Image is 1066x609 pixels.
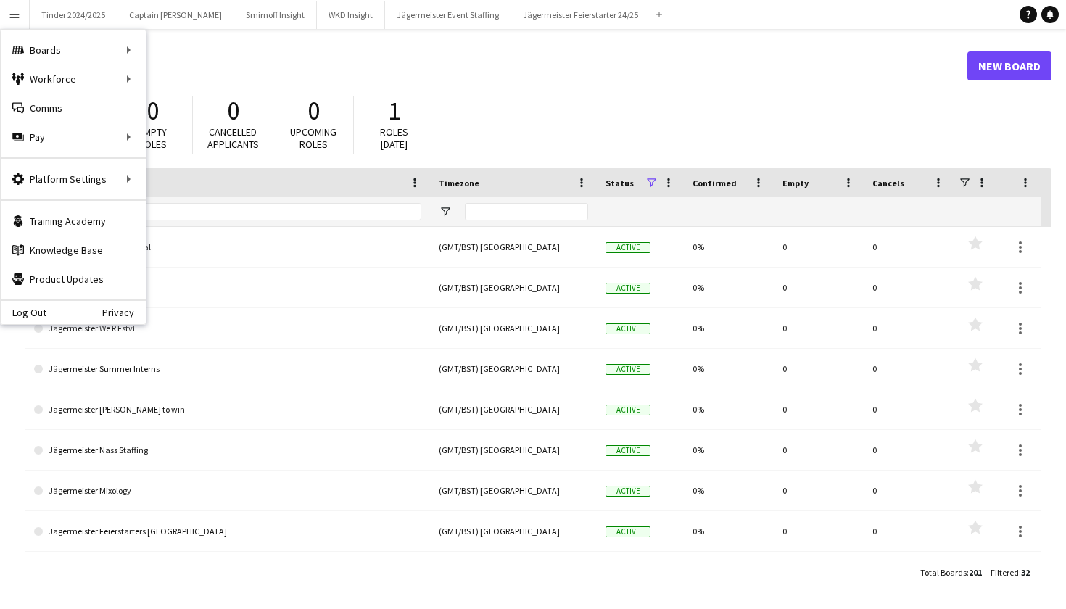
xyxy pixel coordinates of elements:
span: Active [606,323,650,334]
div: 0% [684,430,774,470]
div: 0 [774,349,864,389]
div: Platform Settings [1,165,146,194]
a: Comms [1,94,146,123]
div: 0 [774,552,864,592]
div: 100% [684,552,774,592]
div: 0% [684,349,774,389]
span: Empty roles [139,125,167,151]
span: Cancelled applicants [207,125,259,151]
div: (GMT/BST) [GEOGRAPHIC_DATA] [430,552,597,592]
span: 201 [969,567,982,578]
div: 0 [774,389,864,429]
a: TSIIC Jager House Parties [34,268,421,308]
span: Timezone [439,178,479,188]
div: (GMT/BST) [GEOGRAPHIC_DATA] [430,471,597,510]
span: Total Boards [920,567,967,578]
div: 0 [864,389,954,429]
div: 0 [864,471,954,510]
div: 0 [864,430,954,470]
span: Status [606,178,634,188]
a: New Board [967,51,1051,80]
button: Tinder 2024/2025 [30,1,117,29]
div: (GMT/BST) [GEOGRAPHIC_DATA] [430,389,597,429]
div: 0 [774,471,864,510]
span: Confirmed [693,178,737,188]
div: 0 [864,268,954,307]
div: 0 [864,308,954,348]
span: Upcoming roles [290,125,336,151]
div: 0 [774,308,864,348]
h1: Boards [25,55,967,77]
button: Jägermeister Event Staffing [385,1,511,29]
div: (GMT/BST) [GEOGRAPHIC_DATA] [430,308,597,348]
a: Jägermeister Nass Staffing [34,430,421,471]
a: Jägermeister Feierstarters [GEOGRAPHIC_DATA] [34,511,421,552]
div: 0% [684,268,774,307]
a: Jägermeister Summer Interns [34,349,421,389]
div: 0 [864,227,954,267]
div: 0% [684,227,774,267]
div: 0% [684,389,774,429]
a: Knowledge Base [1,236,146,265]
div: Boards [1,36,146,65]
span: Cancels [872,178,904,188]
a: Training Academy [1,207,146,236]
div: (GMT/BST) [GEOGRAPHIC_DATA] [430,268,597,307]
div: 0 [864,552,954,592]
span: 0 [307,95,320,127]
div: (GMT/BST) [GEOGRAPHIC_DATA] [430,349,597,389]
div: 0% [684,471,774,510]
span: Filtered [991,567,1019,578]
a: Jägermeister [PERSON_NAME] to win [34,389,421,430]
a: Jägermeister We R Fstvl [34,308,421,349]
span: Active [606,486,650,497]
div: 0% [684,511,774,551]
button: Smirnoff Insight [234,1,317,29]
span: 0 [227,95,239,127]
span: Active [606,283,650,294]
button: WKD Insight [317,1,385,29]
button: Captain [PERSON_NAME] [117,1,234,29]
div: 0 [774,511,864,551]
a: Unidays x JBL international [34,227,421,268]
div: : [920,558,982,587]
button: Jägermeister Feierstarter 24/25 [511,1,650,29]
div: : [991,558,1030,587]
a: Log Out [1,307,46,318]
button: Open Filter Menu [439,205,452,218]
div: 0 [864,349,954,389]
div: 0 [774,268,864,307]
span: Active [606,405,650,415]
a: Privacy [102,307,146,318]
span: 1 [388,95,400,127]
div: Workforce [1,65,146,94]
span: Active [606,526,650,537]
span: Active [606,445,650,456]
div: 0 [774,227,864,267]
div: 0% [684,308,774,348]
a: Jägermeister Mixology [34,471,421,511]
span: Empty [782,178,809,188]
div: (GMT/BST) [GEOGRAPHIC_DATA] [430,227,597,267]
input: Timezone Filter Input [465,203,588,220]
input: Board name Filter Input [60,203,421,220]
div: (GMT/BST) [GEOGRAPHIC_DATA] [430,430,597,470]
span: Active [606,242,650,253]
span: Roles [DATE] [380,125,408,151]
div: 0 [864,511,954,551]
a: Product Updates [1,265,146,294]
span: 0 [146,95,159,127]
span: 32 [1021,567,1030,578]
div: Pay [1,123,146,152]
span: Active [606,364,650,375]
div: (GMT/BST) [GEOGRAPHIC_DATA] [430,511,597,551]
div: 0 [774,430,864,470]
a: Jägermeister Feierstarter 24/25 [34,552,421,592]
